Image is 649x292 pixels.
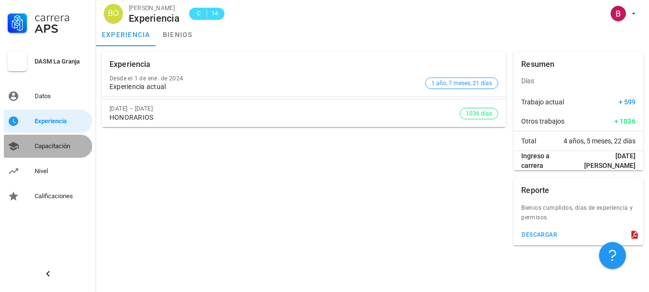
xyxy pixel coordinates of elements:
span: 1036 días [466,108,492,119]
span: Otros trabajos [521,116,564,126]
div: [DATE] – [DATE] [110,105,460,112]
span: Total [521,136,536,146]
div: avatar [611,6,626,21]
span: C [195,9,203,18]
span: 4 años, 5 meses, 22 días [563,136,636,146]
span: Ingreso a carrera [521,151,569,170]
div: Datos [35,92,88,100]
div: APS [35,23,88,35]
div: Experiencia actual [110,83,421,91]
a: Calificaciones [4,185,92,208]
div: Calificaciones [35,192,88,200]
button: descargar [517,228,561,241]
div: avatar [104,4,123,23]
a: Capacitación [4,135,92,158]
span: + 599 [619,97,636,107]
a: experiencia [96,23,156,46]
div: DASM La Granja [35,58,88,65]
span: BO [108,4,119,23]
a: bienios [156,23,199,46]
div: descargar [521,231,557,238]
div: Experiencia [35,117,88,125]
span: 1 año, 7 meses, 21 días [431,78,492,89]
div: Bienios cumplidos, dias de experiencia y permisos. [514,203,643,228]
a: Datos [4,85,92,108]
div: [PERSON_NAME] [129,3,180,13]
a: Experiencia [4,110,92,133]
span: Trabajo actual [521,97,564,107]
span: + 1036 [614,116,636,126]
div: Reporte [521,178,549,203]
div: Resumen [521,52,554,77]
div: Días [514,69,643,92]
div: HONORARIOS [110,114,460,122]
span: 14 [211,9,219,18]
div: Nivel [35,167,88,175]
div: Experiencia [129,13,180,24]
div: Capacitación [35,142,88,150]
div: Experiencia [110,52,151,77]
div: Desde el 1 de ene. de 2024 [110,75,421,82]
div: Carrera [35,12,88,23]
a: Nivel [4,160,92,183]
span: [DATE][PERSON_NAME] [569,151,636,170]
